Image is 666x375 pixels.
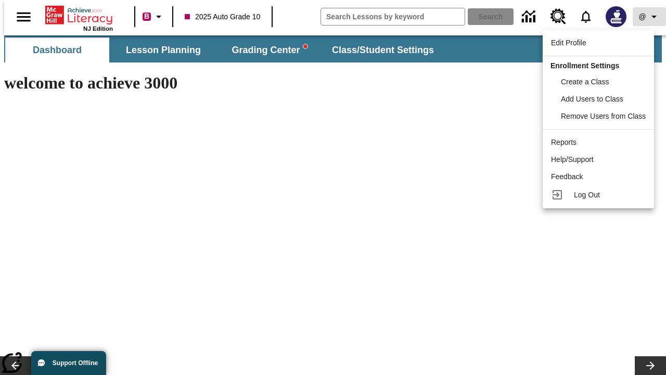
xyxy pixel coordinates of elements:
span: Edit Profile [551,39,586,47]
span: Feedback [551,172,583,181]
span: Reports [551,138,577,146]
span: Log Out [574,191,600,199]
span: Remove Users from Class [561,112,646,120]
span: Enrollment Settings [550,61,619,70]
span: Help/Support [551,155,594,164]
span: Create a Class [561,78,609,86]
span: Add Users to Class [561,95,623,103]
